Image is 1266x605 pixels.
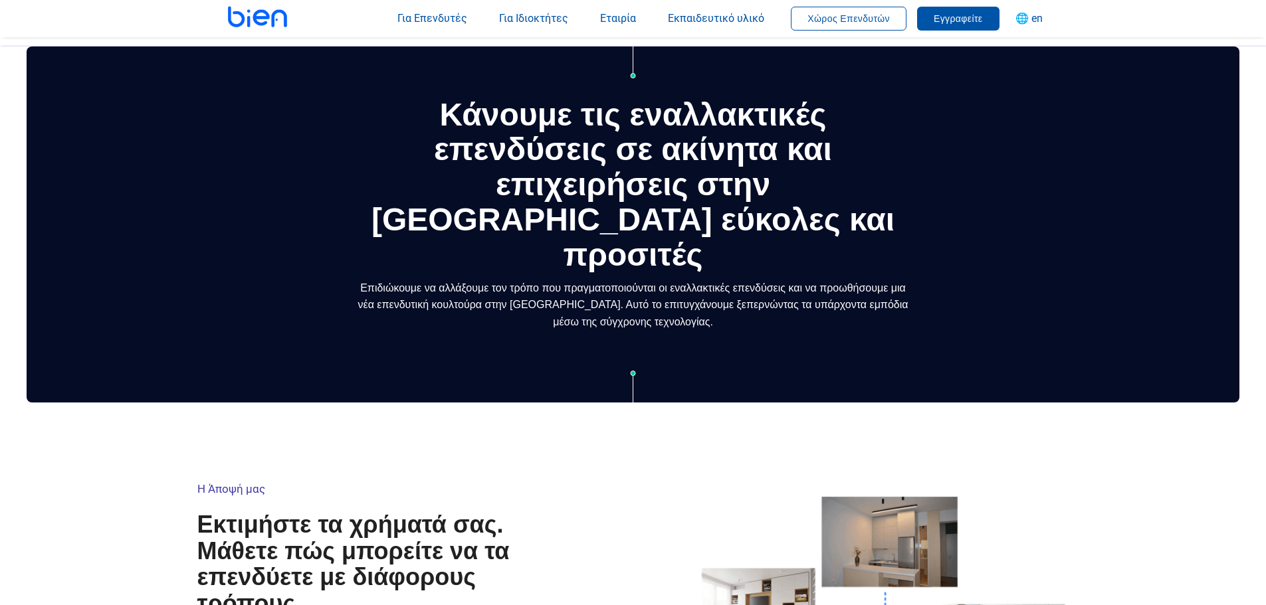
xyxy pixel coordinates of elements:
[354,98,912,273] h1: Κάνουμε τις εναλλακτικές επενδύσεις σε ακίνητα και επιχειρήσεις στην [GEOGRAPHIC_DATA] εύκολες κα...
[791,12,906,25] a: Χώρος Επενδυτών
[499,12,568,25] span: Για Ιδιοκτήτες
[791,7,906,31] button: Χώρος Επενδυτών
[354,280,912,331] p: Επιδιώκουμε να αλλάξουμε τον τρόπο που πραγματοποιούνται οι εναλλακτικές επενδύσεις και να προωθή...
[197,482,548,495] div: Η Άποψή μας
[668,12,764,25] span: Εκπαιδευτικό υλικό
[917,12,1000,25] a: Εγγραφείτε
[1015,12,1043,25] span: 🌐 en
[934,13,983,24] span: Εγγραφείτε
[600,12,636,25] span: Εταιρία
[917,7,1000,31] button: Εγγραφείτε
[397,12,467,25] span: Για Επενδυτές
[807,13,890,24] span: Χώρος Επενδυτών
